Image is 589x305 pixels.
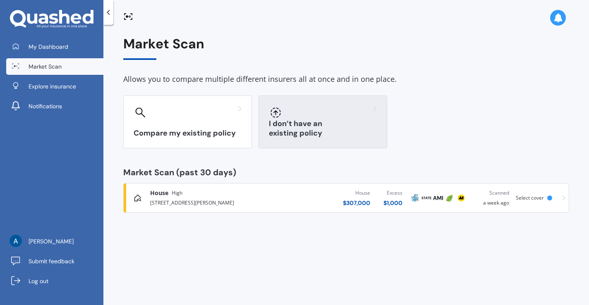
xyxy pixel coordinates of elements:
img: ACg8ocJoV_WMeXl8uazD34sa1e2JA0zLMvbgYPUEKroo1SgKYRy5YA=s96-c [10,235,22,247]
span: High [172,189,182,197]
div: Scanned [474,189,509,197]
span: Submit feedback [29,257,74,265]
span: Explore insurance [29,82,76,91]
div: Market Scan (past 30 days) [123,168,569,176]
a: Log out [6,273,103,289]
a: Explore insurance [6,78,103,95]
div: $ 1,000 [383,199,402,207]
img: AMP [410,193,420,203]
span: House [150,189,168,197]
img: Initio [445,193,455,203]
span: Market Scan [29,62,62,71]
div: Excess [383,189,402,197]
h3: I don’t have an existing policy [269,119,377,138]
div: Allows you to compare multiple different insurers all at once and in one place. [123,73,569,86]
img: State [421,193,431,203]
span: Log out [29,277,48,285]
a: Market Scan [6,58,103,75]
div: Market Scan [123,36,569,60]
div: a week ago [474,189,509,207]
div: $ 307,000 [343,199,370,207]
a: My Dashboard [6,38,103,55]
a: Notifications [6,98,103,114]
a: HouseHigh[STREET_ADDRESS][PERSON_NAME]House$307,000Excess$1,000AMPStateAMIInitioAAScanneda week a... [123,183,569,213]
div: [STREET_ADDRESS][PERSON_NAME] [150,197,271,207]
a: [PERSON_NAME] [6,233,103,250]
span: Select cover [516,194,544,201]
img: AMI [433,193,443,203]
span: My Dashboard [29,43,68,51]
a: Submit feedback [6,253,103,269]
h3: Compare my existing policy [134,129,242,138]
span: Notifications [29,102,62,110]
span: [PERSON_NAME] [29,237,74,245]
img: AA [456,193,466,203]
div: House [343,189,370,197]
